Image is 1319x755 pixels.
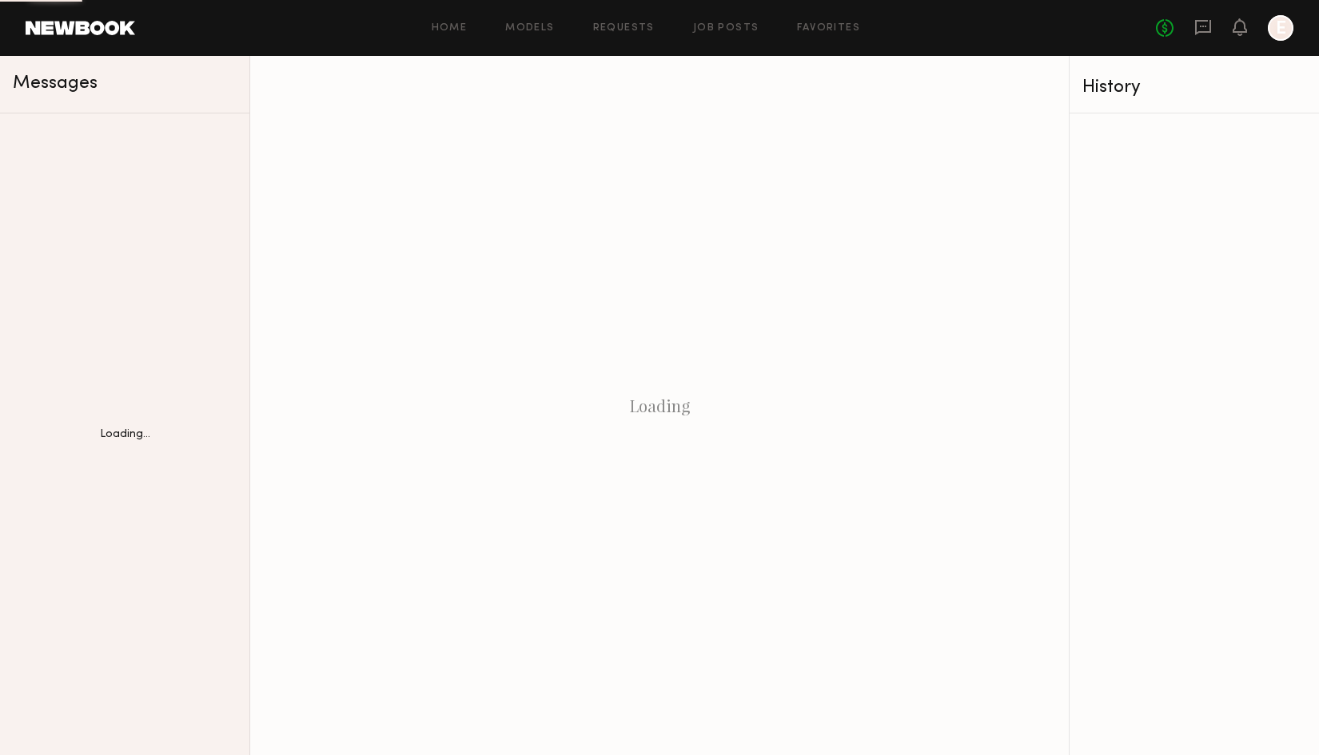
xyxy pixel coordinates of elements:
a: Favorites [797,23,860,34]
a: Job Posts [693,23,759,34]
a: Home [432,23,468,34]
a: Models [505,23,554,34]
a: E [1268,15,1293,41]
div: History [1082,78,1306,97]
span: Messages [13,74,98,93]
div: Loading [250,56,1069,755]
a: Requests [593,23,655,34]
div: Loading... [100,429,150,440]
